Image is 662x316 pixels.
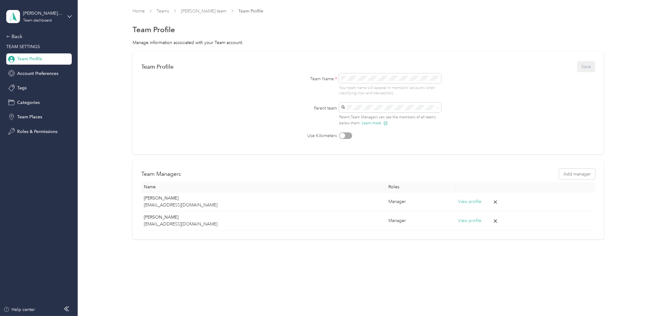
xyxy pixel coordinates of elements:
div: [PERSON_NAME] team [23,10,62,17]
a: Teams [157,8,169,14]
div: Team dashboard [23,19,52,22]
div: Back [6,33,69,40]
span: Account Preferences [17,70,58,77]
span: Team Places [17,114,42,120]
span: Tags [17,85,27,91]
label: Parent team [281,105,337,111]
label: Team Name [281,76,337,82]
p: [PERSON_NAME] [144,195,383,202]
div: Manager [388,198,453,205]
label: Use Kilometers [281,132,337,139]
p: [PERSON_NAME] [144,214,383,221]
a: Home [133,8,145,14]
button: Add manager [559,169,595,180]
span: Parent Team Managers can see the members of all teams below them. [339,115,436,126]
p: Your team name will appear in members’ accounts when classifying trips and transactions. [339,85,441,96]
span: Categories [17,99,40,106]
p: [EMAIL_ADDRESS][DOMAIN_NAME] [144,221,383,228]
span: Team Profile [238,8,263,14]
span: TEAM SETTINGS [6,44,40,49]
div: Manage information associated with your Team account. [133,39,604,46]
button: View profile [458,217,482,224]
th: Name [141,182,386,192]
a: [PERSON_NAME] team [181,8,226,14]
h1: Team Profile [133,26,175,33]
h2: Team Managers [141,170,181,178]
div: Manager [388,217,453,224]
span: Team Profile [17,56,42,62]
th: Roles [386,182,456,192]
iframe: Everlance-gr Chat Button Frame [627,281,662,316]
button: View profile [458,198,482,205]
button: Help center [3,306,35,313]
div: Team Profile [141,63,173,70]
p: [EMAIL_ADDRESS][DOMAIN_NAME] [144,202,383,209]
span: Roles & Permissions [17,128,57,135]
button: Learn more [362,120,388,126]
